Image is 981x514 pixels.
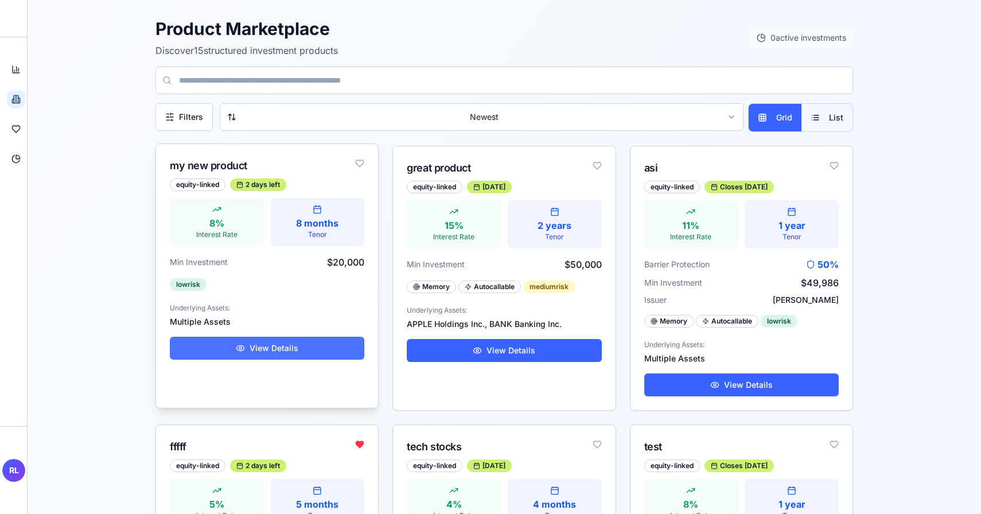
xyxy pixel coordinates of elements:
span: Min Investment [407,259,465,270]
span: 50 % [817,258,839,271]
div: 11% [651,219,731,232]
div: low risk [761,315,797,328]
div: test [644,439,825,455]
div: [DATE] [467,181,512,193]
div: fffff [170,439,351,455]
div: Closes [DATE] [704,181,774,193]
div: great product [407,160,587,176]
div: Autocallable [696,315,758,328]
div: 5% [177,497,257,511]
div: 4 months [515,497,595,511]
div: medium risk [523,281,575,293]
span: Issuer [644,294,667,306]
div: 15% [414,219,494,232]
div: Closes [DATE] [704,460,774,472]
span: List [829,112,843,123]
span: Underlying Assets: [644,340,704,349]
div: 8 months [278,216,358,230]
p: APPLE Holdings Inc., BANK Banking Inc. [407,318,601,330]
h1: Product Marketplace [155,18,338,39]
span: $20,000 [327,255,364,269]
div: equity-linked [407,460,462,472]
div: 2 years [515,219,595,232]
button: List [801,104,852,131]
button: View Details [407,339,601,362]
div: equity-linked [170,460,225,472]
div: equity-linked [407,181,462,193]
div: 1 year [752,497,832,511]
div: low risk [170,278,207,291]
div: my new product [170,158,351,174]
span: Barrier Protection [644,259,710,270]
div: Tenor [278,230,358,239]
button: Filters [155,103,213,131]
button: View Details [644,373,839,396]
div: equity-linked [644,181,700,193]
div: asi [644,160,825,176]
span: [PERSON_NAME] [773,294,839,306]
div: Autocallable [458,281,521,293]
div: Interest Rate [651,232,731,242]
div: Memory [644,315,694,328]
button: Grid [749,104,801,131]
span: Min Investment [644,277,702,289]
span: $49,986 [801,276,839,290]
span: Underlying Assets: [407,306,467,314]
span: $50,000 [565,258,602,271]
span: Underlying Assets: [170,303,230,312]
p: Multiple Assets [170,316,364,328]
div: Memory [407,281,456,293]
div: 4% [414,497,494,511]
span: Grid [776,112,792,123]
div: Tenor [515,232,595,242]
span: RL [2,459,25,482]
span: Min Investment [170,256,228,268]
div: 2 days left [230,178,286,191]
div: 8% [651,497,731,511]
div: Tenor [752,232,832,242]
div: 5 months [278,497,358,511]
div: equity-linked [644,460,700,472]
p: Multiple Assets [644,353,839,364]
div: Interest Rate [414,232,494,242]
div: 8% [177,216,257,230]
div: [DATE] [467,460,512,472]
div: Interest Rate [177,230,257,239]
button: View Details [170,337,364,360]
p: Discover 15 structured investment products [155,44,338,57]
span: 0 active investments [770,32,846,44]
div: tech stocks [407,439,587,455]
button: RL [2,445,25,496]
div: 2 days left [230,460,286,472]
div: 1 year [752,219,832,232]
div: equity-linked [170,178,225,191]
